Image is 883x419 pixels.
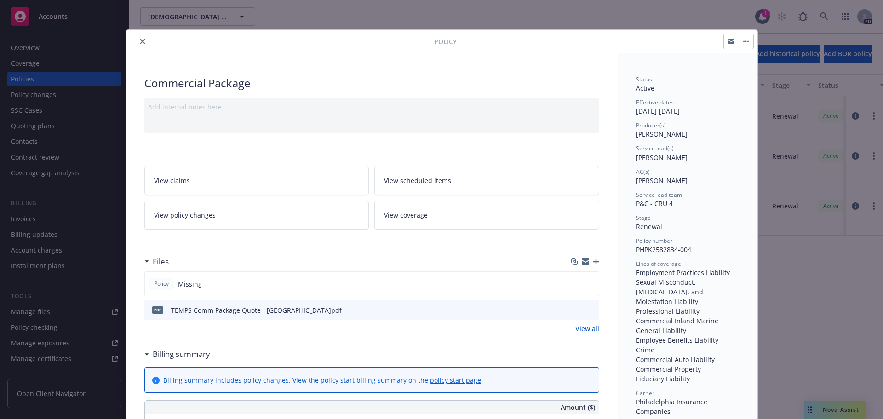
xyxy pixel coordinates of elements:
[636,222,662,231] span: Renewal
[636,130,688,138] span: [PERSON_NAME]
[137,36,148,47] button: close
[178,279,202,289] span: Missing
[636,389,654,397] span: Carrier
[636,144,674,152] span: Service lead(s)
[636,153,688,162] span: [PERSON_NAME]
[636,245,691,254] span: PHPK2582834-004
[430,376,481,385] a: policy start page
[153,256,169,268] h3: Files
[636,316,739,326] div: Commercial Inland Marine
[374,201,599,230] a: View coverage
[636,268,739,277] div: Employment Practices Liability
[152,306,163,313] span: pdf
[144,256,169,268] div: Files
[636,168,650,176] span: AC(s)
[636,277,739,306] div: Sexual Misconduct, [MEDICAL_DATA], and Molestation Liability
[573,305,580,315] button: download file
[636,260,681,268] span: Lines of coverage
[587,305,596,315] button: preview file
[171,305,342,315] div: TEMPS Comm Package Quote - [GEOGRAPHIC_DATA]pdf
[636,176,688,185] span: [PERSON_NAME]
[636,345,739,355] div: Crime
[636,98,674,106] span: Effective dates
[636,237,672,245] span: Policy number
[434,37,457,46] span: Policy
[153,348,210,360] h3: Billing summary
[636,397,709,416] span: Philadelphia Insurance Companies
[636,191,682,199] span: Service lead team
[144,201,369,230] a: View policy changes
[374,166,599,195] a: View scheduled items
[144,348,210,360] div: Billing summary
[636,75,652,83] span: Status
[154,210,216,220] span: View policy changes
[636,98,739,116] div: [DATE] - [DATE]
[144,75,599,91] div: Commercial Package
[636,306,739,316] div: Professional Liability
[163,375,483,385] div: Billing summary includes policy changes. View the policy start billing summary on the .
[384,176,451,185] span: View scheduled items
[636,374,739,384] div: Fiduciary Liability
[148,102,596,112] div: Add internal notes here...
[636,355,739,364] div: Commercial Auto Liability
[575,324,599,333] a: View all
[561,402,595,412] span: Amount ($)
[152,280,171,288] span: Policy
[636,121,666,129] span: Producer(s)
[636,199,673,208] span: P&C - CRU 4
[636,84,654,92] span: Active
[154,176,190,185] span: View claims
[144,166,369,195] a: View claims
[636,214,651,222] span: Stage
[636,335,739,345] div: Employee Benefits Liability
[384,210,428,220] span: View coverage
[636,326,739,335] div: General Liability
[636,364,739,374] div: Commercial Property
